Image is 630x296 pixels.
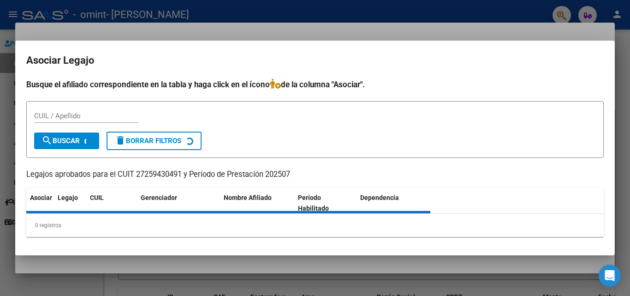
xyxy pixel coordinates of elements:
span: Borrar Filtros [115,137,181,145]
datatable-header-cell: Asociar [26,188,54,218]
datatable-header-cell: Periodo Habilitado [294,188,357,218]
datatable-header-cell: Dependencia [357,188,431,218]
span: Buscar [42,137,80,145]
mat-icon: search [42,135,53,146]
span: CUIL [90,194,104,201]
div: Open Intercom Messenger [599,265,621,287]
h2: Asociar Legajo [26,52,604,69]
p: Legajos aprobados para el CUIT 27259430491 y Período de Prestación 202507 [26,169,604,181]
datatable-header-cell: Gerenciador [137,188,220,218]
button: Buscar [34,133,99,149]
span: Nombre Afiliado [224,194,272,201]
span: Periodo Habilitado [298,194,329,212]
div: 0 registros [26,214,604,237]
mat-icon: delete [115,135,126,146]
button: Borrar Filtros [107,132,202,150]
span: Asociar [30,194,52,201]
datatable-header-cell: Nombre Afiliado [220,188,294,218]
span: Dependencia [360,194,399,201]
span: Legajo [58,194,78,201]
h4: Busque el afiliado correspondiente en la tabla y haga click en el ícono de la columna "Asociar". [26,79,604,91]
span: Gerenciador [141,194,177,201]
datatable-header-cell: CUIL [86,188,137,218]
datatable-header-cell: Legajo [54,188,86,218]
